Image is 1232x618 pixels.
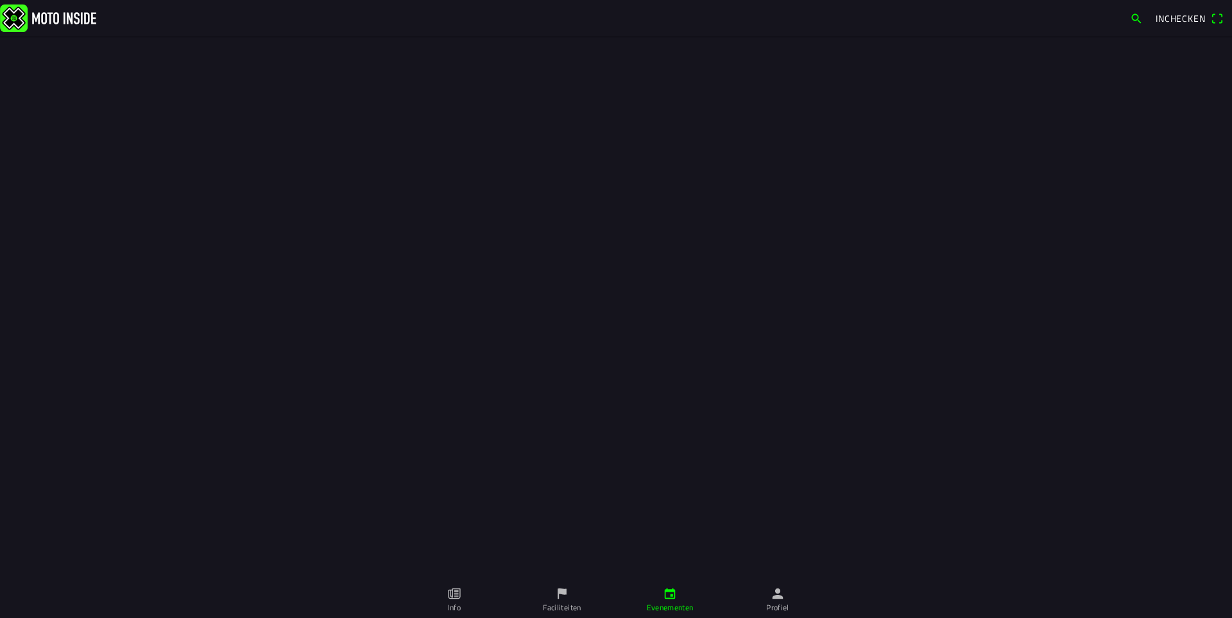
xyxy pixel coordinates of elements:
[1124,7,1149,29] a: search
[448,602,461,614] ion-label: Info
[663,587,677,601] ion-icon: calendar
[1156,12,1206,25] span: Inchecken
[555,587,569,601] ion-icon: flag
[766,602,789,614] ion-label: Profiel
[647,602,694,614] ion-label: Evenementen
[447,587,461,601] ion-icon: paper
[543,602,581,614] ion-label: Faciliteiten
[771,587,785,601] ion-icon: person
[1149,7,1229,29] a: Incheckenqr scanner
